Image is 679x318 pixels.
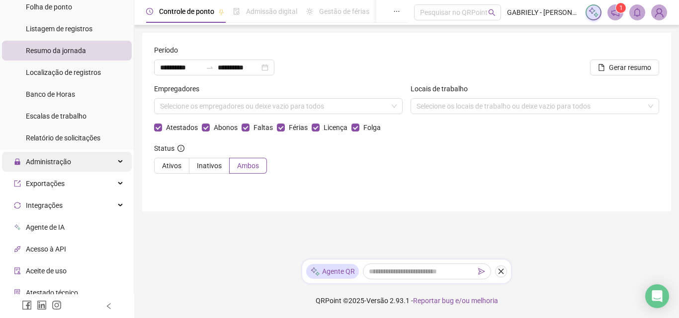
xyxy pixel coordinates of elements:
span: file-done [233,8,240,15]
img: sparkle-icon.fc2bf0ac1784a2077858766a79e2daf3.svg [310,266,320,277]
span: sun [306,8,313,15]
span: export [14,180,21,187]
span: api [14,246,21,253]
span: Escalas de trabalho [26,112,86,120]
span: Férias [285,122,312,133]
div: Agente QR [306,264,359,279]
span: pushpin [218,9,224,15]
span: clock-circle [146,8,153,15]
span: lock [14,158,21,165]
span: Faltas [250,122,277,133]
span: Inativos [197,162,222,170]
span: Exportações [26,180,65,188]
span: ellipsis [393,8,400,15]
span: Folga [359,122,385,133]
span: GABRIELY - [PERSON_NAME] [PERSON_NAME] [507,7,580,18]
span: file [598,64,605,71]
span: Reportar bug e/ou melhoria [413,297,498,305]
span: Atestado técnico [26,289,78,297]
span: Ambos [237,162,259,170]
span: close [498,268,505,275]
span: Agente de IA [26,223,65,231]
span: Gerar resumo [609,62,651,73]
span: Ativos [162,162,181,170]
span: Banco de Horas [26,90,75,98]
sup: 1 [616,3,626,13]
span: Licença [320,122,351,133]
span: Resumo da jornada [26,47,86,55]
span: audit [14,267,21,274]
span: Relatório de solicitações [26,134,100,142]
span: Localização de registros [26,68,101,76]
span: Versão [366,297,388,305]
span: Gestão de férias [319,7,369,15]
span: Abonos [210,122,242,133]
span: search [488,9,496,16]
span: Acesso à API [26,245,66,253]
span: to [206,64,214,71]
span: Admissão digital [246,7,297,15]
span: Folha de ponto [26,3,72,11]
footer: QRPoint © 2025 - 2.93.1 - [134,283,679,318]
img: sparkle-icon.fc2bf0ac1784a2077858766a79e2daf3.svg [588,7,599,18]
span: Atestados [162,122,202,133]
div: Open Intercom Messenger [645,284,669,308]
span: instagram [52,300,62,310]
span: solution [14,289,21,296]
span: info-circle [177,145,184,152]
span: facebook [22,300,32,310]
button: Gerar resumo [590,60,659,75]
span: send [478,268,485,275]
img: 57364 [652,5,667,20]
span: linkedin [37,300,47,310]
span: sync [14,202,21,209]
span: 1 [619,4,623,11]
span: Administração [26,158,71,166]
span: Período [154,45,178,56]
span: Integrações [26,201,63,209]
span: Listagem de registros [26,25,92,33]
span: Controle de ponto [159,7,214,15]
span: Status [154,143,184,154]
label: Empregadores [154,83,206,94]
span: bell [633,8,642,17]
span: Aceite de uso [26,267,67,275]
span: swap-right [206,64,214,71]
label: Locais de trabalho [411,83,474,94]
span: notification [611,8,620,17]
span: left [105,303,112,310]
